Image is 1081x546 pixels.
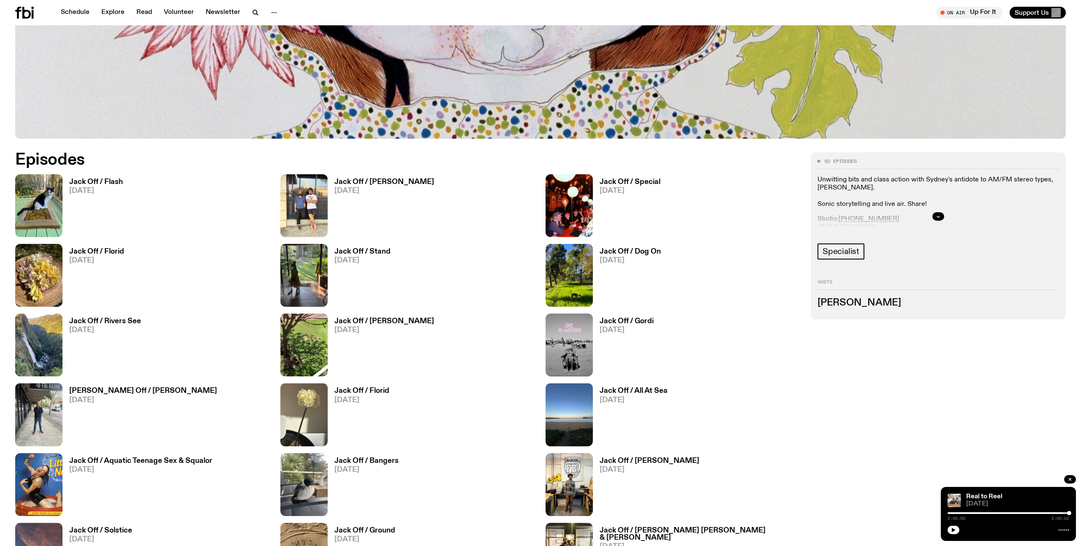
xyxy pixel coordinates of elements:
[56,7,95,19] a: Schedule
[328,387,389,446] a: Jack Off / Florid[DATE]
[328,318,434,376] a: Jack Off / [PERSON_NAME][DATE]
[334,178,434,186] h3: Jack Off / [PERSON_NAME]
[600,318,654,325] h3: Jack Off / Gordi
[1051,516,1069,521] span: 2:00:02
[593,387,668,446] a: Jack Off / All At Sea[DATE]
[600,257,661,264] span: [DATE]
[334,536,395,543] span: [DATE]
[62,248,124,307] a: Jack Off / Florid[DATE]
[69,536,132,543] span: [DATE]
[966,501,1069,507] span: [DATE]
[96,7,130,19] a: Explore
[62,318,141,376] a: Jack Off / Rivers See[DATE]
[600,457,699,465] h3: Jack Off / [PERSON_NAME]
[159,7,199,19] a: Volunteer
[593,178,660,237] a: Jack Off / Special[DATE]
[593,248,661,307] a: Jack Off / Dog On[DATE]
[69,318,141,325] h3: Jack Off / Rivers See
[824,159,857,164] span: 92 episodes
[131,7,157,19] a: Read
[600,527,801,541] h3: Jack Off / [PERSON_NAME] [PERSON_NAME] & [PERSON_NAME]
[62,178,123,237] a: Jack Off / Flash[DATE]
[280,244,328,307] img: A Kangaroo on a porch with a yard in the background
[1015,9,1049,16] span: Support Us
[818,176,1059,208] p: Unwitting bits and class action with Sydney's antidote to AM/FM stereo types, [PERSON_NAME]. Soni...
[600,248,661,255] h3: Jack Off / Dog On
[69,248,124,255] h3: Jack Off / Florid
[600,387,668,395] h3: Jack Off / All At Sea
[334,248,391,255] h3: Jack Off / Stand
[328,178,434,237] a: Jack Off / [PERSON_NAME][DATE]
[936,7,1003,19] button: On AirUp For It
[948,494,961,507] img: Jasper Craig Adams holds a vintage camera to his eye, obscuring his face. He is wearing a grey ju...
[62,457,212,516] a: Jack Off / Aquatic Teenage Sex & Squalor[DATE]
[600,466,699,473] span: [DATE]
[280,174,328,237] img: Ricky Albeck + Violinist Tom on the street leaning against the front window of the fbi station
[334,318,434,325] h3: Jack Off / [PERSON_NAME]
[334,527,395,534] h3: Jack Off / Ground
[823,247,859,256] span: Specialist
[818,298,1059,308] h3: [PERSON_NAME]
[328,457,399,516] a: Jack Off / Bangers[DATE]
[593,318,654,376] a: Jack Off / Gordi[DATE]
[600,327,654,334] span: [DATE]
[15,383,62,446] img: Charlie Owen standing in front of the fbi radio station
[334,397,389,404] span: [DATE]
[334,187,434,195] span: [DATE]
[600,178,660,186] h3: Jack Off / Special
[948,516,965,521] span: 2:00:00
[328,248,391,307] a: Jack Off / Stand[DATE]
[69,527,132,534] h3: Jack Off / Solstice
[69,257,124,264] span: [DATE]
[334,257,391,264] span: [DATE]
[600,187,660,195] span: [DATE]
[69,178,123,186] h3: Jack Off / Flash
[966,493,1002,500] a: Real to Reel
[62,387,217,446] a: [PERSON_NAME] Off / [PERSON_NAME][DATE]
[15,152,712,168] h2: Episodes
[69,387,217,395] h3: [PERSON_NAME] Off / [PERSON_NAME]
[818,280,1059,290] h2: Hosts
[15,453,62,516] img: Album cover of Little Nell sitting in a kiddie pool wearing a swimsuit
[69,187,123,195] span: [DATE]
[69,466,212,473] span: [DATE]
[1010,7,1066,19] button: Support Us
[69,457,212,465] h3: Jack Off / Aquatic Teenage Sex & Squalor
[69,327,141,334] span: [DATE]
[334,466,399,473] span: [DATE]
[593,457,699,516] a: Jack Off / [PERSON_NAME][DATE]
[334,457,399,465] h3: Jack Off / Bangers
[600,397,668,404] span: [DATE]
[69,397,217,404] span: [DATE]
[334,387,389,395] h3: Jack Off / Florid
[818,243,864,259] a: Specialist
[201,7,245,19] a: Newsletter
[334,327,434,334] span: [DATE]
